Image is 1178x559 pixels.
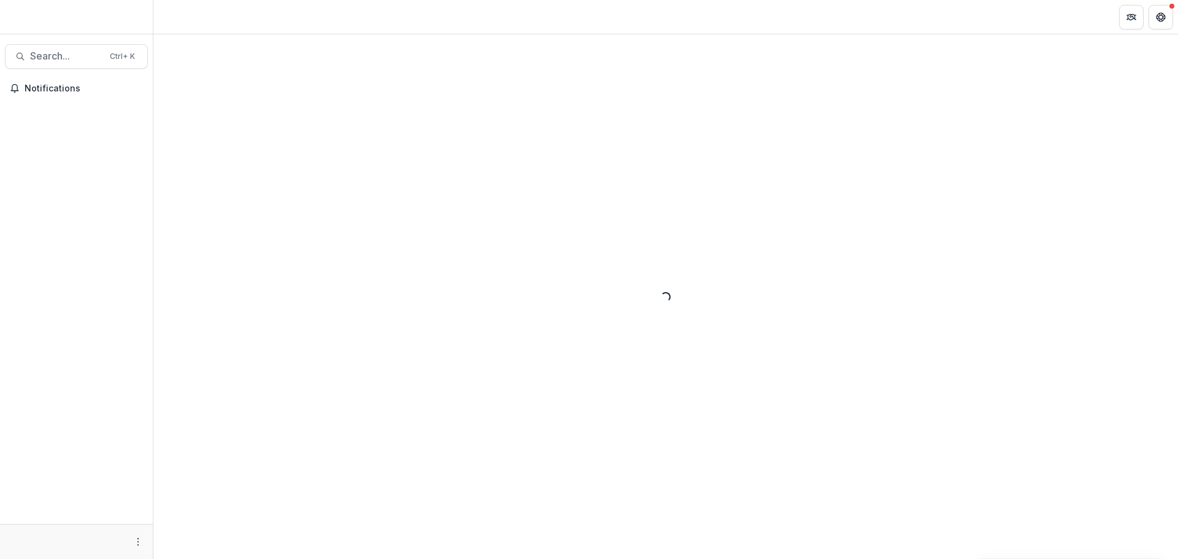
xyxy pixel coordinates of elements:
button: Search... [5,44,148,69]
span: Search... [30,50,102,62]
button: Get Help [1149,5,1173,29]
button: Notifications [5,79,148,98]
button: Partners [1119,5,1144,29]
div: Ctrl + K [107,50,137,63]
span: Notifications [25,83,143,94]
button: More [131,534,145,549]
